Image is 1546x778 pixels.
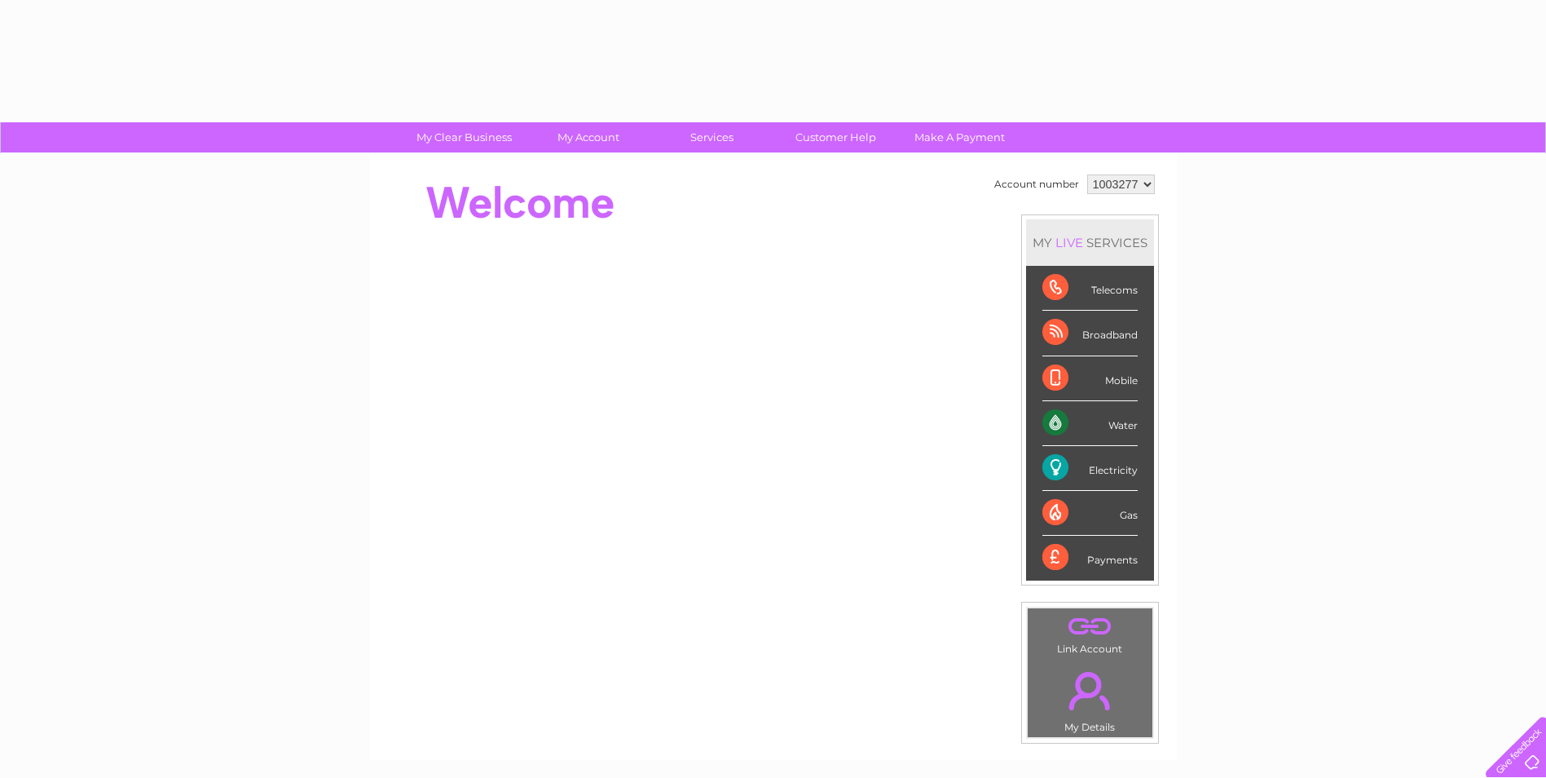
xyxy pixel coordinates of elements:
td: Link Account [1027,608,1153,659]
div: Payments [1042,536,1138,580]
div: LIVE [1052,235,1086,250]
td: Account number [990,170,1083,198]
a: My Clear Business [397,122,531,153]
div: Telecoms [1042,266,1138,311]
a: . [1032,662,1148,719]
td: My Details [1027,658,1153,738]
a: Make A Payment [892,122,1027,153]
div: Mobile [1042,356,1138,401]
div: Water [1042,401,1138,446]
a: My Account [521,122,655,153]
a: Customer Help [769,122,903,153]
div: Gas [1042,491,1138,536]
a: Services [645,122,779,153]
div: Broadband [1042,311,1138,356]
div: Electricity [1042,446,1138,491]
a: . [1032,612,1148,641]
div: MY SERVICES [1026,219,1154,266]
